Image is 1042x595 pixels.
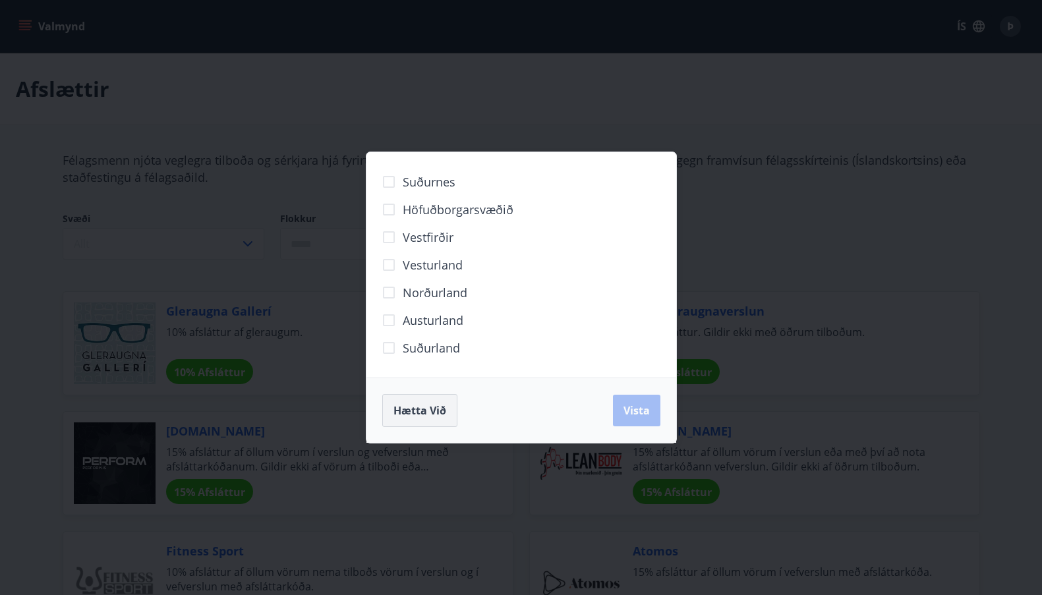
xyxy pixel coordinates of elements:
span: Höfuðborgarsvæðið [403,201,513,218]
span: Suðurnes [403,173,455,190]
span: Vesturland [403,256,463,273]
span: Norðurland [403,284,467,301]
span: Hætta við [393,403,446,418]
button: Hætta við [382,394,457,427]
span: Vestfirðir [403,229,453,246]
span: Austurland [403,312,463,329]
span: Suðurland [403,339,460,356]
